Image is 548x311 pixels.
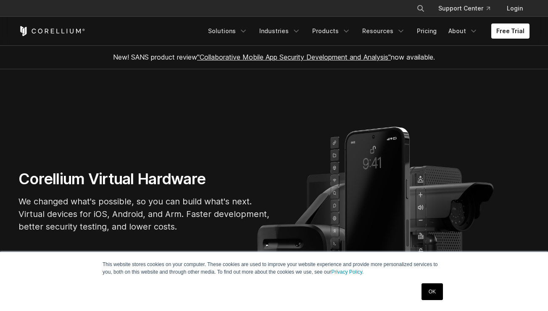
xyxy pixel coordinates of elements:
[103,261,445,276] p: This website stores cookies on your computer. These cookies are used to improve your website expe...
[412,24,442,39] a: Pricing
[18,170,271,188] h1: Corellium Virtual Hardware
[18,195,271,233] p: We changed what's possible, so you can build what's next. Virtual devices for iOS, Android, and A...
[443,24,483,39] a: About
[406,1,530,16] div: Navigation Menu
[203,24,530,39] div: Navigation Menu
[331,269,364,275] a: Privacy Policy.
[18,26,85,36] a: Corellium Home
[254,24,306,39] a: Industries
[432,1,497,16] a: Support Center
[307,24,356,39] a: Products
[197,53,391,61] a: "Collaborative Mobile App Security Development and Analysis"
[113,53,435,61] span: New! SANS product review now available.
[422,283,443,300] a: OK
[203,24,253,39] a: Solutions
[413,1,428,16] button: Search
[357,24,410,39] a: Resources
[500,1,530,16] a: Login
[491,24,530,39] a: Free Trial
